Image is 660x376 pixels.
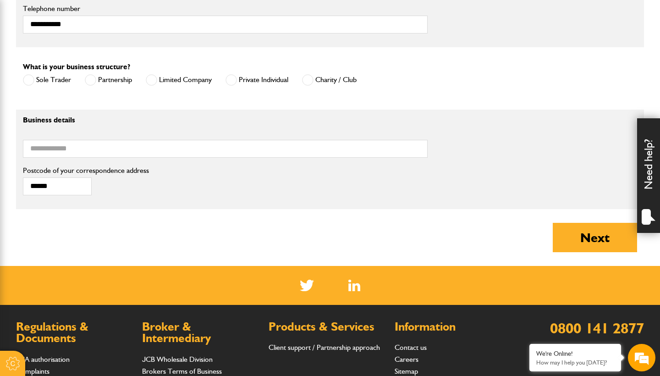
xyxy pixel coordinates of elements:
h2: Products & Services [269,321,385,333]
button: Next [553,223,637,252]
img: Twitter [300,280,314,291]
div: Need help? [637,118,660,233]
a: Careers [395,355,418,364]
div: Chat with us now [48,51,154,63]
p: How may I help you today? [536,359,614,366]
a: 0800 141 2877 [550,319,644,337]
a: Client support / Partnership approach [269,343,380,352]
label: Charity / Club [302,74,357,86]
h2: Information [395,321,511,333]
label: Partnership [85,74,132,86]
input: Enter your email address [12,112,167,132]
div: We're Online! [536,350,614,358]
h2: Regulations & Documents [16,321,133,344]
a: Sitemap [395,367,418,376]
label: Postcode of your correspondence address [23,167,163,174]
em: Start Chat [125,282,166,295]
a: LinkedIn [348,280,361,291]
a: FCA authorisation [16,355,70,364]
label: Limited Company [146,74,212,86]
a: Complaints [16,367,49,376]
input: Enter your phone number [12,139,167,159]
label: What is your business structure? [23,63,130,71]
img: Linked In [348,280,361,291]
label: Sole Trader [23,74,71,86]
label: Telephone number [23,5,428,12]
textarea: Type your message and hit 'Enter' [12,166,167,275]
label: Private Individual [225,74,288,86]
div: Minimize live chat window [150,5,172,27]
a: Contact us [395,343,427,352]
h2: Broker & Intermediary [142,321,259,344]
a: Brokers Terms of Business [142,367,222,376]
img: d_20077148190_company_1631870298795_20077148190 [16,51,38,64]
a: JCB Wholesale Division [142,355,213,364]
input: Enter your last name [12,85,167,105]
p: Business details [23,116,428,124]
